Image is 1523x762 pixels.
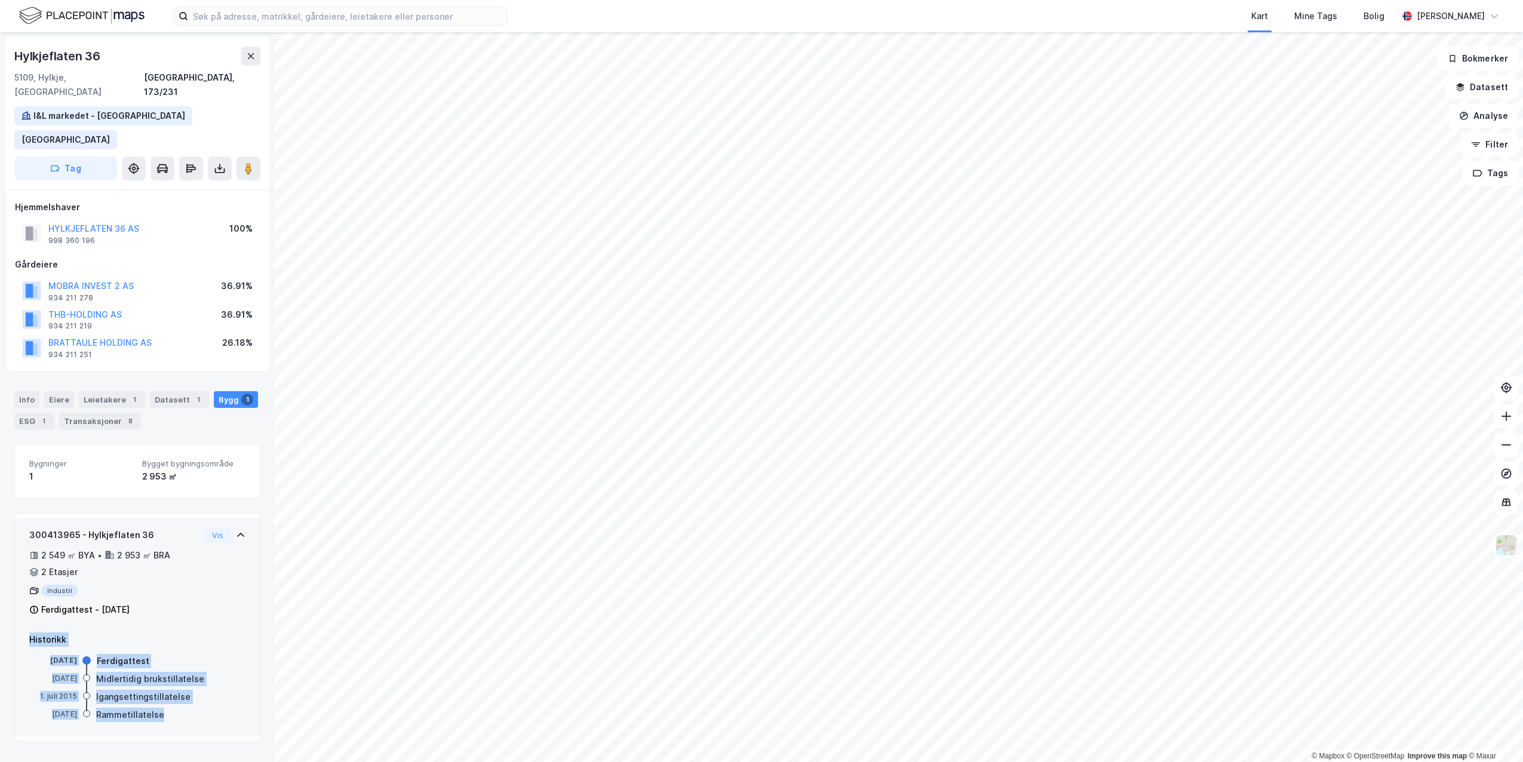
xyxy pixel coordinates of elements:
[1251,9,1268,23] div: Kart
[117,548,170,563] div: 2 953 ㎡ BRA
[1347,752,1405,760] a: OpenStreetMap
[1294,9,1337,23] div: Mine Tags
[48,321,92,331] div: 934 211 219
[229,222,253,236] div: 100%
[96,708,164,722] div: Rammetillatelse
[124,415,136,427] div: 8
[1364,9,1384,23] div: Bolig
[38,415,50,427] div: 1
[41,548,95,563] div: 2 549 ㎡ BYA
[22,133,110,147] div: [GEOGRAPHIC_DATA]
[1408,752,1467,760] a: Improve this map
[14,70,144,99] div: 5109, Hylkje, [GEOGRAPHIC_DATA]
[97,654,149,668] div: Ferdigattest
[1463,161,1518,185] button: Tags
[188,7,507,25] input: Søk på adresse, matrikkel, gårdeiere, leietakere eller personer
[14,47,103,66] div: Hylkjeflaten 36
[1312,752,1344,760] a: Mapbox
[96,690,191,704] div: Igangsettingstillatelse
[14,413,54,429] div: ESG
[204,528,231,542] button: Vis
[241,394,253,405] div: 1
[221,279,253,293] div: 36.91%
[15,200,260,214] div: Hjemmelshaver
[14,391,39,408] div: Info
[214,391,258,408] div: Bygg
[41,565,78,579] div: 2 Etasjer
[41,603,130,617] div: Ferdigattest - [DATE]
[14,156,117,180] button: Tag
[29,673,77,684] div: [DATE]
[1438,47,1518,70] button: Bokmerker
[29,528,199,542] div: 300413965 - Hylkjeflaten 36
[48,350,92,360] div: 934 211 251
[29,632,245,647] div: Historikk
[142,459,245,469] span: Bygget bygningsområde
[44,391,74,408] div: Eiere
[59,413,141,429] div: Transaksjoner
[29,655,77,666] div: [DATE]
[29,709,77,720] div: [DATE]
[1461,133,1518,156] button: Filter
[33,109,185,123] div: I&L markedet - [GEOGRAPHIC_DATA]
[96,672,204,686] div: Midlertidig brukstillatelse
[192,394,204,405] div: 1
[29,459,133,469] span: Bygninger
[1417,9,1485,23] div: [PERSON_NAME]
[142,469,245,484] div: 2 953 ㎡
[29,469,133,484] div: 1
[150,391,209,408] div: Datasett
[221,308,253,322] div: 36.91%
[29,691,77,702] div: 1. juli 2015
[97,551,102,560] div: •
[48,293,93,303] div: 934 211 278
[144,70,260,99] div: [GEOGRAPHIC_DATA], 173/231
[15,257,260,272] div: Gårdeiere
[79,391,145,408] div: Leietakere
[1449,104,1518,128] button: Analyse
[19,5,145,26] img: logo.f888ab2527a4732fd821a326f86c7f29.svg
[1445,75,1518,99] button: Datasett
[1463,705,1523,762] iframe: Chat Widget
[222,336,253,350] div: 26.18%
[48,236,95,245] div: 998 360 196
[1495,534,1518,557] img: Z
[128,394,140,405] div: 1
